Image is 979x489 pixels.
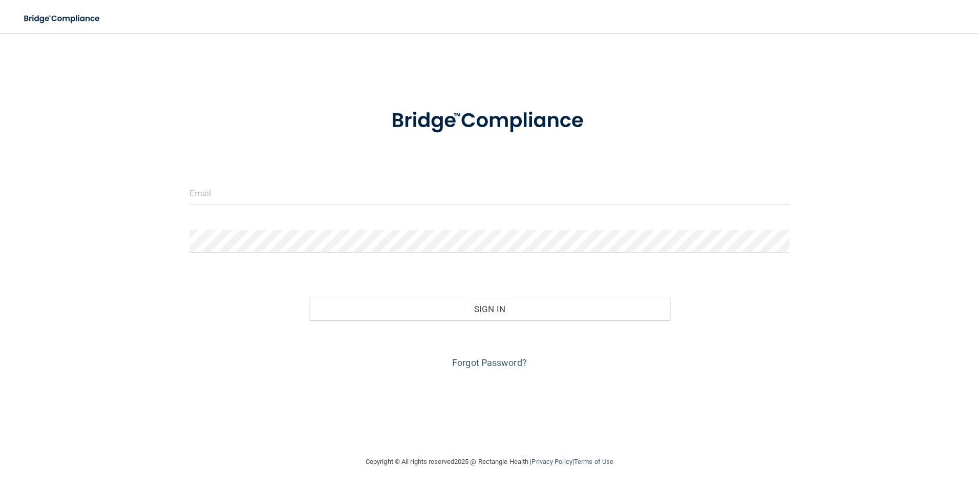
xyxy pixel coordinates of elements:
[189,181,790,205] input: Email
[303,445,676,478] div: Copyright © All rights reserved 2025 @ Rectangle Health | |
[15,8,110,29] img: bridge_compliance_login_screen.278c3ca4.svg
[309,298,670,320] button: Sign In
[531,458,572,465] a: Privacy Policy
[370,94,609,148] img: bridge_compliance_login_screen.278c3ca4.svg
[452,357,527,368] a: Forgot Password?
[574,458,613,465] a: Terms of Use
